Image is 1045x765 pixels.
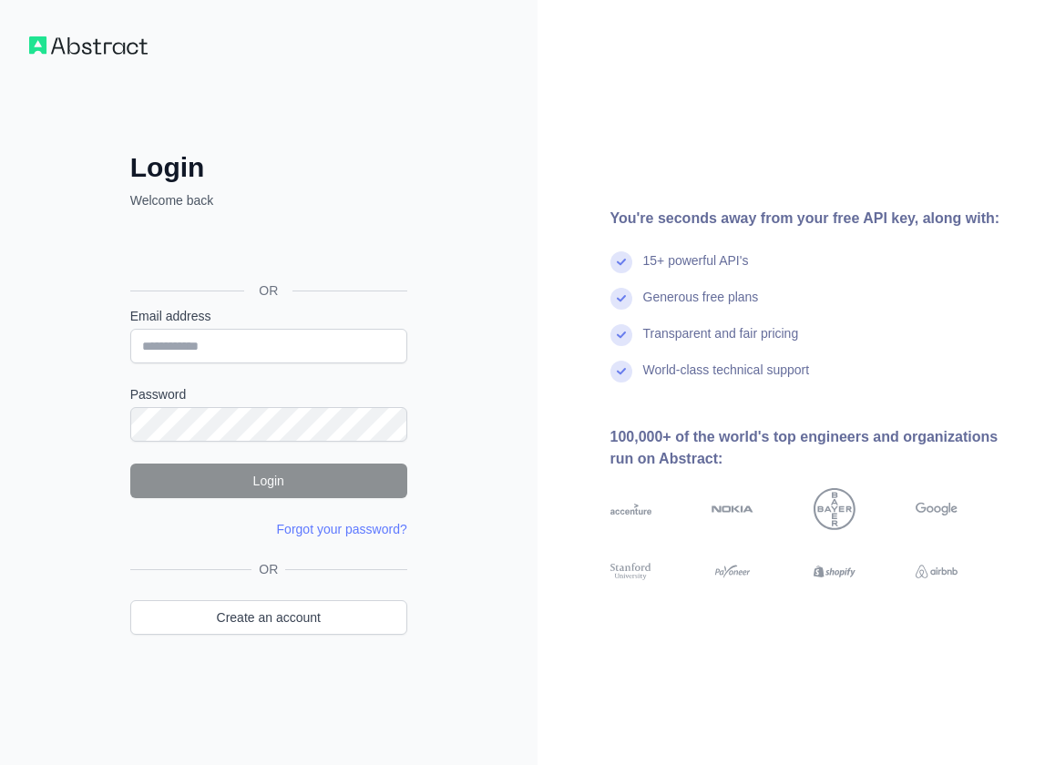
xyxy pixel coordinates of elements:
img: stanford university [610,561,652,582]
a: Create an account [130,600,407,635]
div: 15+ powerful API's [643,251,749,288]
div: You're seconds away from your free API key, along with: [610,208,1017,229]
img: google [916,488,958,530]
div: Transparent and fair pricing [643,324,799,361]
img: Workflow [29,36,148,55]
img: bayer [814,488,855,530]
iframe: Przycisk Zaloguj się przez Google [121,229,413,270]
img: shopify [814,561,855,582]
img: payoneer [712,561,753,582]
img: check mark [610,288,632,310]
img: check mark [610,324,632,346]
button: Login [130,464,407,498]
div: Generous free plans [643,288,759,324]
img: nokia [712,488,753,530]
img: accenture [610,488,652,530]
img: airbnb [916,561,958,582]
img: check mark [610,251,632,273]
p: Welcome back [130,191,407,209]
a: Forgot your password? [277,522,407,536]
h2: Login [130,151,407,184]
div: 100,000+ of the world's top engineers and organizations run on Abstract: [610,426,1017,470]
label: Email address [130,307,407,325]
div: World-class technical support [643,361,810,397]
label: Password [130,385,407,403]
img: check mark [610,361,632,382]
span: OR [251,560,285,578]
span: OR [244,281,292,300]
